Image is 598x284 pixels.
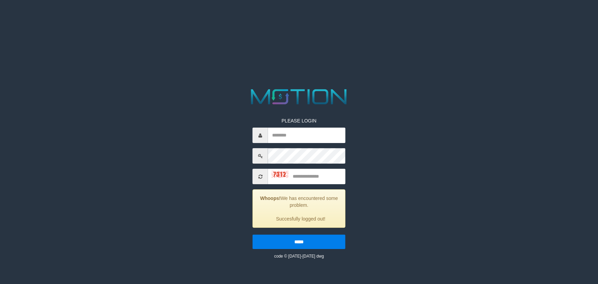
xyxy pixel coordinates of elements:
[253,117,345,124] p: PLEASE LOGIN
[247,86,351,107] img: MOTION_logo.png
[271,171,289,178] img: captcha
[274,254,324,259] small: code © [DATE]-[DATE] dwg
[261,215,340,222] li: Succesfully logged out!
[260,196,281,201] strong: Whoops!
[253,189,345,228] div: We has encountered some problem.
